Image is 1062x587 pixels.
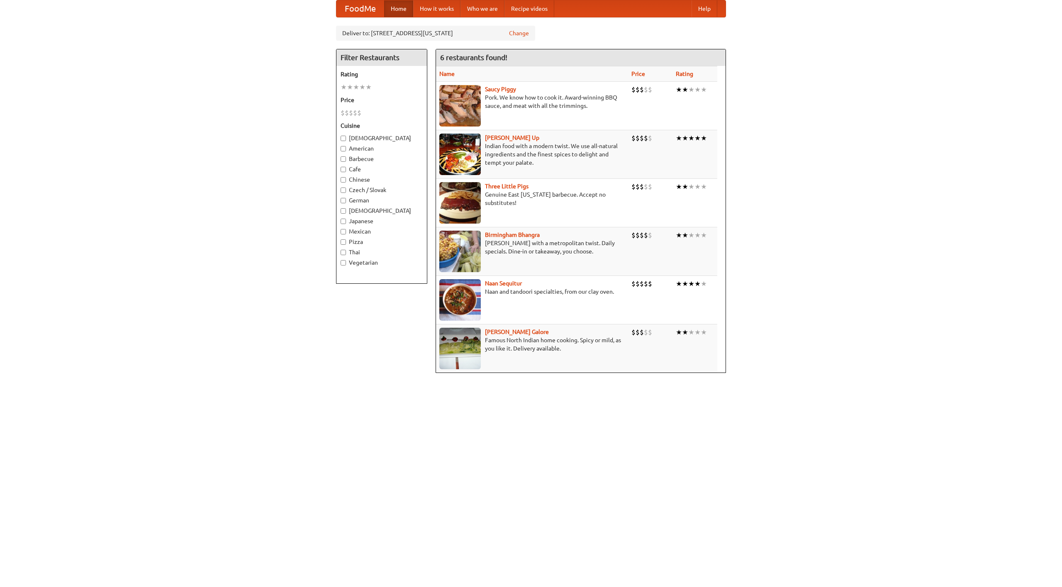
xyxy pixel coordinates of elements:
[636,279,640,288] li: $
[694,134,701,143] li: ★
[688,328,694,337] li: ★
[676,231,682,240] li: ★
[631,182,636,191] li: $
[341,227,423,236] label: Mexican
[636,134,640,143] li: $
[439,182,481,224] img: littlepigs.jpg
[640,279,644,288] li: $
[694,279,701,288] li: ★
[701,279,707,288] li: ★
[485,329,549,335] b: [PERSON_NAME] Galore
[347,83,353,92] li: ★
[341,248,423,256] label: Thai
[701,134,707,143] li: ★
[341,83,347,92] li: ★
[439,231,481,272] img: bhangra.jpg
[439,134,481,175] img: curryup.jpg
[336,26,535,41] div: Deliver to: [STREET_ADDRESS][US_STATE]
[341,122,423,130] h5: Cuisine
[692,0,717,17] a: Help
[341,208,346,214] input: [DEMOGRAPHIC_DATA]
[439,190,625,207] p: Genuine East [US_STATE] barbecue. Accept no substitutes!
[688,182,694,191] li: ★
[636,85,640,94] li: $
[676,71,693,77] a: Rating
[341,250,346,255] input: Thai
[359,83,365,92] li: ★
[341,165,423,173] label: Cafe
[341,217,423,225] label: Japanese
[341,177,346,183] input: Chinese
[682,231,688,240] li: ★
[413,0,460,17] a: How it works
[357,108,361,117] li: $
[631,71,645,77] a: Price
[636,328,640,337] li: $
[644,328,648,337] li: $
[345,108,349,117] li: $
[485,280,522,287] a: Naan Sequitur
[439,85,481,127] img: saucy.jpg
[439,93,625,110] p: Pork. We know how to cook it. Award-winning BBQ sauce, and meat with all the trimmings.
[631,134,636,143] li: $
[341,229,346,234] input: Mexican
[485,231,540,238] b: Birmingham Bhangra
[701,182,707,191] li: ★
[631,328,636,337] li: $
[644,279,648,288] li: $
[682,182,688,191] li: ★
[648,85,652,94] li: $
[644,85,648,94] li: $
[341,156,346,162] input: Barbecue
[648,328,652,337] li: $
[701,231,707,240] li: ★
[341,96,423,104] h5: Price
[640,328,644,337] li: $
[682,85,688,94] li: ★
[504,0,554,17] a: Recipe videos
[688,231,694,240] li: ★
[341,219,346,224] input: Japanese
[439,287,625,296] p: Naan and tandoori specialties, from our clay oven.
[341,238,423,246] label: Pizza
[341,70,423,78] h5: Rating
[365,83,372,92] li: ★
[648,134,652,143] li: $
[353,83,359,92] li: ★
[353,108,357,117] li: $
[341,188,346,193] input: Czech / Slovak
[688,279,694,288] li: ★
[341,134,423,142] label: [DEMOGRAPHIC_DATA]
[341,196,423,205] label: German
[688,85,694,94] li: ★
[485,183,529,190] a: Three Little Pigs
[640,134,644,143] li: $
[485,134,539,141] a: [PERSON_NAME] Up
[676,279,682,288] li: ★
[688,134,694,143] li: ★
[694,182,701,191] li: ★
[341,146,346,151] input: American
[341,144,423,153] label: American
[485,86,516,93] a: Saucy Piggy
[341,136,346,141] input: [DEMOGRAPHIC_DATA]
[701,85,707,94] li: ★
[648,182,652,191] li: $
[349,108,353,117] li: $
[341,260,346,265] input: Vegetarian
[341,258,423,267] label: Vegetarian
[682,279,688,288] li: ★
[439,336,625,353] p: Famous North Indian home cooking. Spicy or mild, as you like it. Delivery available.
[640,231,644,240] li: $
[460,0,504,17] a: Who we are
[676,134,682,143] li: ★
[341,186,423,194] label: Czech / Slovak
[640,85,644,94] li: $
[676,85,682,94] li: ★
[631,231,636,240] li: $
[648,279,652,288] li: $
[636,182,640,191] li: $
